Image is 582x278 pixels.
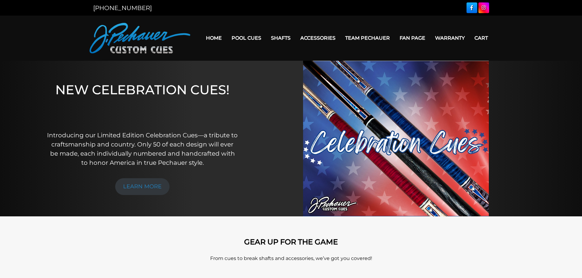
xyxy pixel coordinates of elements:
a: Cart [470,30,493,46]
strong: GEAR UP FOR THE GAME [244,237,338,246]
a: Fan Page [395,30,430,46]
img: Pechauer Custom Cues [90,23,190,53]
a: [PHONE_NUMBER] [93,4,152,12]
a: Shafts [266,30,295,46]
a: LEARN MORE [115,178,170,195]
a: Warranty [430,30,470,46]
a: Team Pechauer [340,30,395,46]
a: Pool Cues [227,30,266,46]
p: Introducing our Limited Edition Celebration Cues—a tribute to craftsmanship and country. Only 50 ... [47,131,238,167]
p: From cues to break shafts and accessories, we’ve got you covered! [117,255,465,262]
h1: NEW CELEBRATION CUES! [47,82,238,122]
a: Home [201,30,227,46]
a: Accessories [295,30,340,46]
